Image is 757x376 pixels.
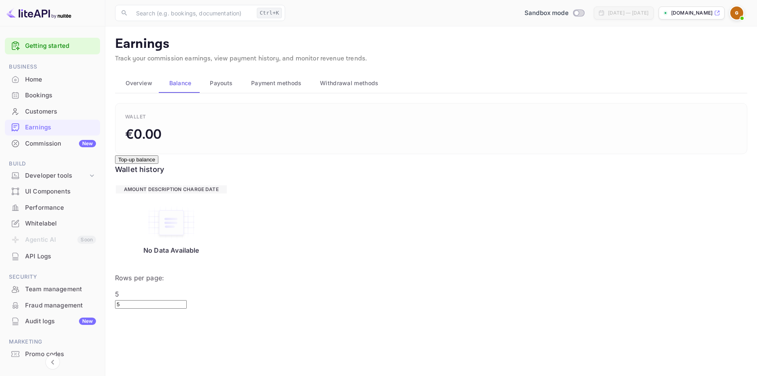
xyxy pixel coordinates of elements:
div: Wallet [125,113,146,120]
p: Rows per page: [115,273,747,283]
a: Team management [5,281,100,297]
a: Earnings [5,120,100,135]
a: UI Components [5,184,100,199]
button: Top-up balance [115,155,158,164]
div: Bookings [25,91,96,100]
div: Ctrl+K [257,8,282,18]
div: Audit logs [25,317,96,326]
div: Developer tools [25,171,88,180]
img: GrupoVDT [730,6,743,19]
div: Audit logsNew [5,314,100,329]
a: Audit logsNew [5,314,100,329]
div: Team management [5,281,100,297]
a: Promo codes [5,346,100,361]
div: Performance [5,200,100,216]
span: Sandbox mode [525,9,569,18]
p: [DOMAIN_NAME] [671,9,712,17]
div: Whitelabel [25,219,96,228]
a: Bookings [5,88,100,103]
div: Promo codes [25,350,96,359]
div: Performance [25,203,96,213]
div: Switch to Production mode [521,9,587,18]
div: CommissionNew [5,136,100,152]
div: Customers [5,104,100,120]
p: Track your commission earnings, view payment history, and monitor revenue trends. [115,54,747,64]
span: Overview [126,78,152,88]
span: Security [5,273,100,281]
div: Fraud management [25,301,96,310]
span: Withdrawal methods [320,78,378,88]
div: [DATE] — [DATE] [608,9,648,17]
a: Customers [5,104,100,119]
div: Developer tools [5,169,100,183]
div: Fraud management [5,298,100,314]
div: Commission [25,139,96,148]
a: Getting started [25,41,96,51]
th: Description [148,185,182,193]
span: Payment methods [251,78,302,88]
button: Collapse navigation [45,355,60,370]
span: Marketing [5,337,100,346]
img: empty-state-table.svg [147,206,196,240]
div: Customers [25,107,96,116]
th: Charge date [183,185,226,193]
th: Amount [116,185,147,193]
div: 5 [115,289,747,299]
a: API Logs [5,249,100,264]
input: Search (e.g. bookings, documentation) [131,5,254,21]
div: Wallet history [115,164,747,175]
div: scrollable auto tabs example [115,73,747,93]
span: Payouts [210,78,232,88]
div: Promo codes [5,346,100,362]
div: API Logs [25,252,96,261]
div: New [79,318,96,325]
table: a dense table [115,185,228,266]
div: Earnings [25,123,96,132]
a: Fraud management [5,298,100,313]
div: Home [5,72,100,88]
div: New [79,140,96,147]
div: UI Components [25,187,96,196]
a: Home [5,72,100,87]
div: API Logs [5,249,100,264]
img: LiteAPI logo [6,6,71,19]
span: Balance [169,78,192,88]
p: No Data Available [124,246,219,254]
div: Team management [25,285,96,294]
a: CommissionNew [5,136,100,151]
span: Business [5,62,100,71]
p: Earnings [115,36,747,52]
span: Build [5,159,100,168]
div: Getting started [5,38,100,54]
div: €0.00 [125,125,162,144]
a: Performance [5,200,100,215]
div: Home [25,75,96,84]
a: Whitelabel [5,216,100,231]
